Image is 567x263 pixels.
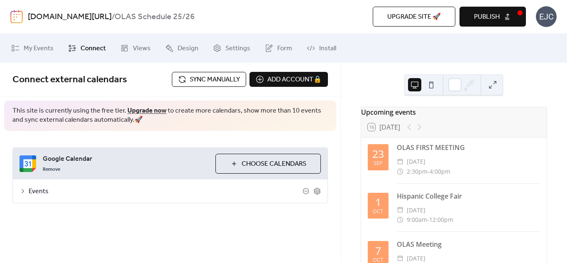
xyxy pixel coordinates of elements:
[373,7,455,27] button: Upgrade site 🚀
[277,44,292,54] span: Form
[133,44,151,54] span: Views
[372,149,384,159] div: 23
[5,37,60,59] a: My Events
[10,10,23,23] img: logo
[319,44,336,54] span: Install
[12,106,328,125] span: This site is currently using the free tier. to create more calendars, show more than 10 events an...
[20,155,36,172] img: google
[301,37,342,59] a: Install
[397,167,403,177] div: ​
[428,167,430,177] span: -
[474,12,500,22] span: Publish
[375,197,381,207] div: 1
[24,44,54,54] span: My Events
[242,159,306,169] span: Choose Calendars
[112,9,115,25] b: /
[536,6,557,27] div: EJC
[361,107,547,117] div: Upcoming events
[190,75,240,85] span: Sync manually
[81,44,106,54] span: Connect
[427,215,429,225] span: -
[178,44,198,54] span: Design
[397,205,403,215] div: ​
[407,205,425,215] span: [DATE]
[207,37,257,59] a: Settings
[43,154,209,164] span: Google Calendar
[114,37,157,59] a: Views
[397,143,540,152] div: OLAS FIRST MEETING
[407,167,428,177] span: 2:30pm
[28,9,112,25] a: [DOMAIN_NAME][URL]
[373,258,383,263] div: Oct
[375,246,381,256] div: 7
[172,72,246,87] button: Sync manually
[373,209,383,214] div: Oct
[429,215,453,225] span: 12:00pm
[62,37,112,59] a: Connect
[127,104,166,117] a: Upgrade now
[225,44,250,54] span: Settings
[430,167,450,177] span: 4:00pm
[397,191,540,201] div: Hispanic College Fair
[397,157,403,167] div: ​
[387,12,441,22] span: Upgrade site 🚀
[374,161,383,166] div: Sep
[115,9,195,25] b: OLAS Schedule 25/26
[43,166,60,173] span: Remove
[29,187,303,197] span: Events
[407,157,425,167] span: [DATE]
[397,239,540,249] div: OLAS Meeting
[159,37,205,59] a: Design
[407,215,427,225] span: 9:00am
[459,7,526,27] button: Publish
[259,37,298,59] a: Form
[215,154,321,174] button: Choose Calendars
[397,215,403,225] div: ​
[12,71,127,89] span: Connect external calendars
